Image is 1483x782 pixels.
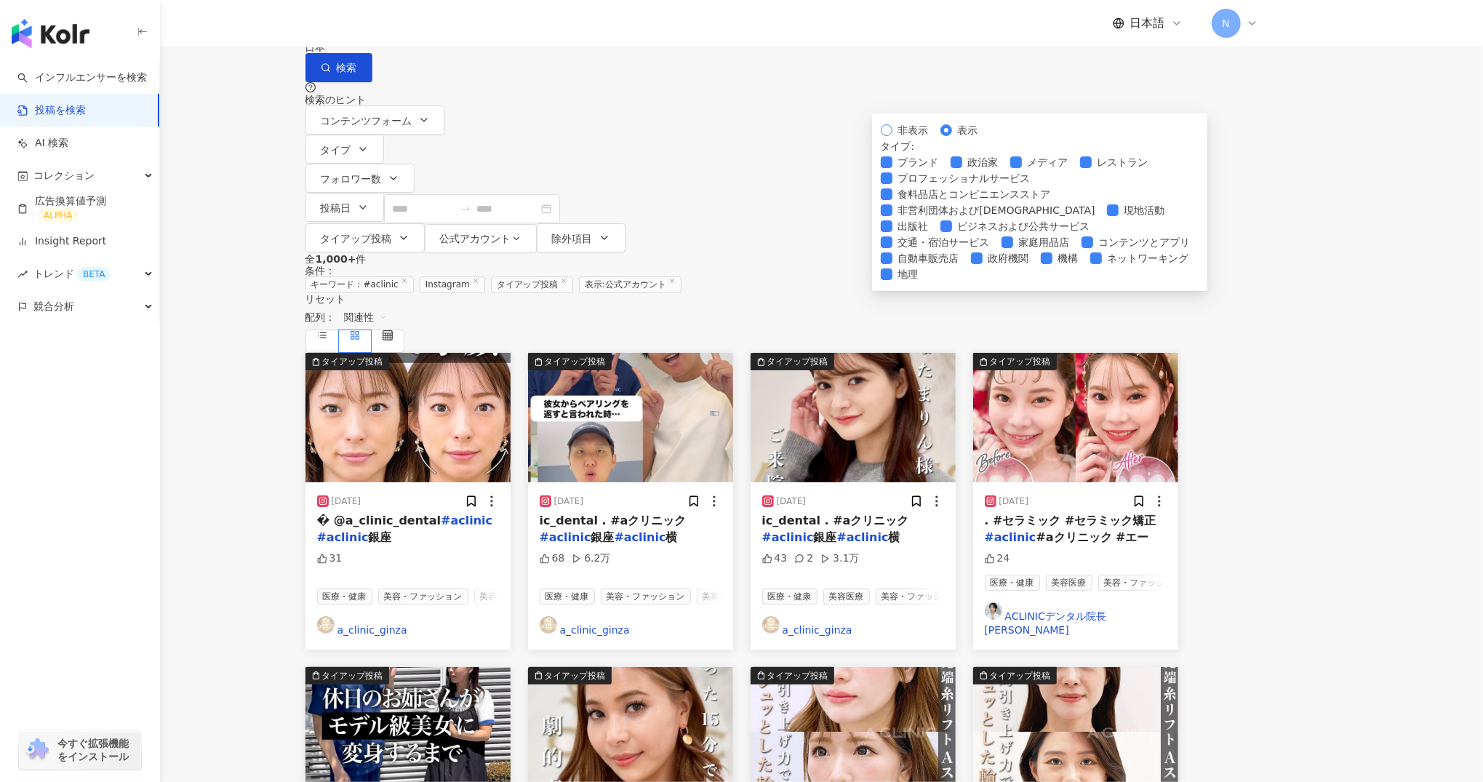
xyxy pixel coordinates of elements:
div: タイアップ投稿 [545,354,606,369]
span: 1,000+ [316,253,356,265]
span: 機構 [1052,250,1084,266]
span: 投稿日 [321,202,351,214]
div: 24 [985,551,1010,566]
div: 6.2万 [572,551,610,566]
span: ic_dental . #aクリニック [762,514,909,527]
span: 政府機関 [983,250,1035,266]
div: リセット [305,293,1178,305]
img: logo [12,19,89,48]
span: . #セラミック #セラミック矯正 [985,514,1156,527]
div: [DATE] [332,495,361,508]
span: 美容医療 [697,589,743,605]
span: 除外項目 [552,233,593,244]
div: [DATE] [999,495,1029,508]
span: 美容・ファッション [601,589,691,605]
span: 美容・ファッション [1098,575,1188,591]
img: KOL Avatar [317,616,335,634]
img: post-image [305,353,511,482]
button: タイアップ投稿 [305,223,425,252]
span: 検索 [337,62,357,73]
div: タイアップ投稿 [545,669,606,683]
a: KOL AvatarACLINICデンタル院長 [PERSON_NAME] [985,602,1167,638]
span: 美容医療 [474,589,521,605]
span: ic_dental . #aクリニック [540,514,687,527]
button: 検索 [305,53,372,82]
div: タイプ : [881,138,1199,154]
img: post-image [528,353,733,482]
span: 美容医療 [1046,575,1092,591]
span: 現地活動 [1119,202,1171,218]
span: ビジネスおよび公共サービス [952,218,1096,234]
span: 医療・健康 [762,589,818,605]
span: 条件 ： [305,265,336,276]
div: 68 [540,551,565,566]
div: BETA [77,267,111,282]
a: KOL Avatara_clinic_ginza [540,616,721,638]
span: N [1222,15,1229,31]
span: 横 [889,530,900,544]
img: KOL Avatar [540,616,557,634]
a: 投稿を検索 [17,103,86,118]
span: 食料品店とコンビニエンスストア [892,186,1057,202]
button: フォロワー数 [305,164,415,193]
img: post-image [751,353,956,482]
div: 3.1万 [820,551,859,566]
span: 家庭用品店 [1013,234,1076,250]
div: タイアップ投稿 [990,669,1051,683]
div: タイアップ投稿 [767,354,828,369]
span: 表示 [952,122,984,138]
div: post-imageタイアップ投稿 [528,353,733,482]
span: 出版社 [892,218,935,234]
span: 交通・宿泊サービス [892,234,996,250]
div: タイアップ投稿 [322,354,383,369]
div: [DATE] [777,495,807,508]
span: 銀座 [369,530,392,544]
span: 非表示 [892,122,935,138]
span: 今すぐ拡張機能をインストール [57,737,137,763]
mark: #aclinic [615,530,666,544]
span: #aクリニック #エー [1036,530,1149,544]
a: Insight Report [17,234,106,249]
img: KOL Avatar [985,602,1002,620]
span: rise [17,269,28,279]
span: 医療・健康 [317,589,372,605]
span: レストラン [1092,154,1154,170]
button: 投稿日 [305,193,384,222]
span: コンテンツフォーム [321,115,412,127]
span: 日本語 [1130,15,1165,31]
div: タイアップ投稿 [767,669,828,683]
img: KOL Avatar [762,616,780,634]
span: フォロワー数 [321,173,382,185]
mark: #aclinic [837,530,889,544]
span: プロフェッショナルサービス [892,170,1036,186]
span: 美容・ファッション [378,589,468,605]
a: KOL Avatara_clinic_ginza [317,616,499,638]
mark: #aclinic [985,530,1036,544]
span: 公式アカウント [440,233,511,244]
span: 非営利団体および[DEMOGRAPHIC_DATA] [892,202,1101,218]
div: タイアップ投稿 [322,669,383,683]
img: post-image [973,353,1178,482]
a: 広告換算値予測ALPHA [17,194,148,223]
span: タイプ [321,144,351,156]
img: chrome extension [23,738,51,762]
span: ネットワーキング [1102,250,1195,266]
span: タイアップ投稿 [491,276,573,293]
div: 検索のヒント [305,94,1178,105]
span: タイアップ投稿 [321,233,392,244]
div: post-imageタイアップ投稿 [751,353,956,482]
div: 2 [794,551,813,566]
button: 公式アカウント [425,224,537,253]
a: searchインフルエンサーを検索 [17,71,147,85]
span: Instagram [420,276,485,293]
span: 美容医療 [823,589,870,605]
div: 配列： [305,305,1178,330]
div: 43 [762,551,788,566]
span: � @a_clinic_dental [317,514,441,527]
span: 関連性 [344,306,388,329]
span: 地理 [892,266,924,282]
div: 全 件 [305,253,1178,265]
a: KOL Avatara_clinic_ginza [762,616,944,638]
span: 美容・ファッション [876,589,966,605]
span: 表示:公式アカウント [579,276,681,293]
